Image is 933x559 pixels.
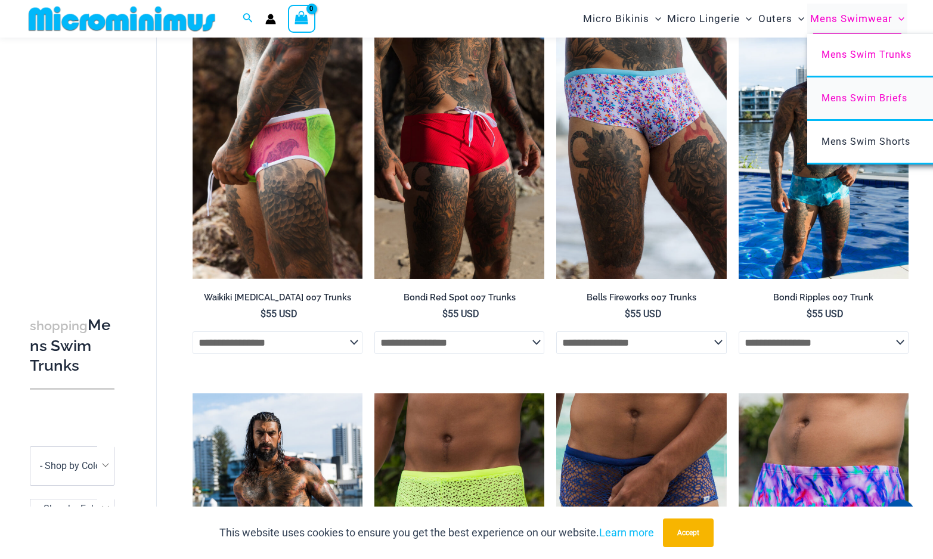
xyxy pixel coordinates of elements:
h2: Bells Fireworks 007 Trunks [556,292,726,303]
span: Mens Swim Trunks [822,49,912,60]
a: Bondi Ripples 007 Trunk [739,292,909,308]
iframe: TrustedSite Certified [30,40,137,278]
img: Bondi Ripples 007 Trunk 01 [739,24,909,279]
span: $ [442,308,448,319]
span: $ [807,308,812,319]
span: Mens Swim Briefs [822,92,907,104]
a: OutersMenu ToggleMenu Toggle [755,4,807,34]
a: Search icon link [243,11,253,26]
span: $ [261,308,266,319]
h2: Bondi Ripples 007 Trunk [739,292,909,303]
span: $ [625,308,630,319]
a: Waikiki High Voltage 007 Trunks 10Waikiki High Voltage 007 Trunks 11Waikiki High Voltage 007 Trun... [193,24,362,279]
bdi: 55 USD [442,308,479,319]
nav: Site Navigation [578,2,909,36]
span: Menu Toggle [649,4,661,34]
span: Micro Bikinis [583,4,649,34]
p: This website uses cookies to ensure you get the best experience on our website. [219,524,654,542]
img: MM SHOP LOGO FLAT [24,5,220,32]
span: Menu Toggle [792,4,804,34]
span: - Shop by Color [40,460,104,471]
a: Micro LingerieMenu ToggleMenu Toggle [664,4,755,34]
img: Bells Fireworks 007 Trunks 06 [556,24,726,279]
a: Account icon link [265,14,276,24]
a: View Shopping Cart, empty [288,5,315,32]
img: Bondi Red Spot 007 Trunks 03 [374,24,544,279]
a: Bells Fireworks 007 Trunks 06Bells Fireworks 007 Trunks 05Bells Fireworks 007 Trunks 05 [556,24,726,279]
a: Bondi Ripples 007 Trunk 01Bondi Ripples 007 Trunk 03Bondi Ripples 007 Trunk 03 [739,24,909,279]
button: Accept [663,518,714,547]
bdi: 55 USD [807,308,844,319]
span: - Shop by Fabric [30,499,114,518]
span: - Shop by Color [30,446,114,486]
h2: Waikiki [MEDICAL_DATA] 007 Trunks [193,292,362,303]
h2: Bondi Red Spot 007 Trunks [374,292,544,303]
a: Bells Fireworks 007 Trunks [556,292,726,308]
span: Micro Lingerie [667,4,740,34]
a: Bondi Red Spot 007 Trunks 03Bondi Red Spot 007 Trunks 05Bondi Red Spot 007 Trunks 05 [374,24,544,279]
bdi: 55 USD [261,308,297,319]
a: Mens SwimwearMenu ToggleMenu Toggle [807,4,907,34]
span: Mens Swim Shorts [822,136,910,147]
a: Micro BikinisMenu ToggleMenu Toggle [580,4,664,34]
span: - Shop by Fabric [30,499,114,518]
span: Menu Toggle [892,4,904,34]
span: shopping [30,318,88,333]
a: Waikiki [MEDICAL_DATA] 007 Trunks [193,292,362,308]
bdi: 55 USD [625,308,662,319]
span: - Shop by Color [30,447,114,485]
h3: Mens Swim Trunks [30,315,114,376]
a: Learn more [599,526,654,539]
a: Bondi Red Spot 007 Trunks [374,292,544,308]
span: Mens Swimwear [810,4,892,34]
span: Outers [758,4,792,34]
span: Menu Toggle [740,4,752,34]
img: Waikiki High Voltage 007 Trunks 10 [193,24,362,279]
span: - Shop by Fabric [39,503,107,514]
